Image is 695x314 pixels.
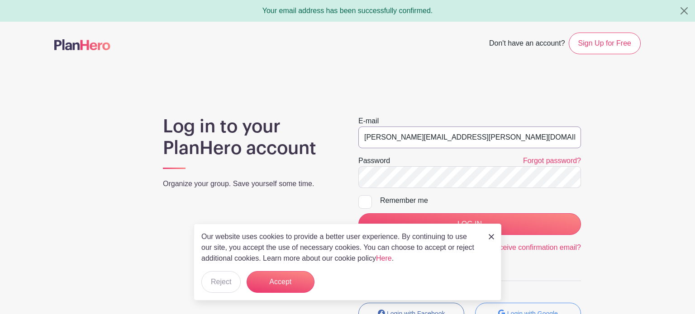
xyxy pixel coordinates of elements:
span: Don't have an account? [489,34,565,54]
input: e.g. julie@eventco.com [358,127,581,148]
button: Reject [201,271,241,293]
a: Forgot password? [523,157,581,164]
label: Password [358,155,390,166]
label: E-mail [358,116,379,127]
div: Remember me [380,195,581,206]
p: Organize your group. Save yourself some time. [163,178,337,189]
button: Accept [247,271,314,293]
img: logo-507f7623f17ff9eddc593b1ce0a138ce2505c220e1c5a4e2b4648c50719b7d32.svg [54,39,110,50]
input: LOG IN [358,213,581,235]
h1: Log in to your PlanHero account [163,116,337,159]
img: close_button-5f87c8562297e5c2d7936805f587ecaba9071eb48480494691a3f1689db116b3.svg [489,234,494,239]
p: Our website uses cookies to provide a better user experience. By continuing to use our site, you ... [201,231,479,264]
a: Sign Up for Free [569,33,641,54]
a: Didn't receive confirmation email? [472,244,581,251]
a: Here [376,254,392,262]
